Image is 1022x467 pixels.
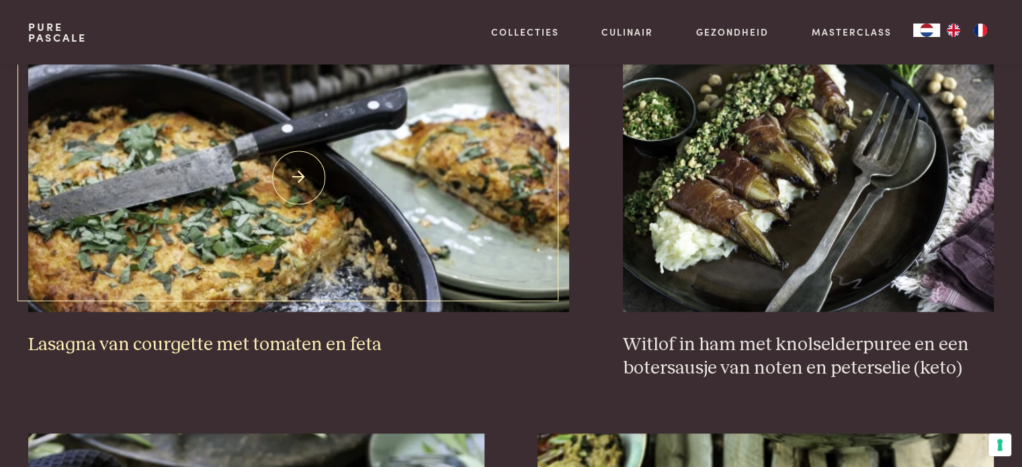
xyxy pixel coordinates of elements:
a: Masterclass [812,25,892,39]
a: Culinair [601,25,653,39]
img: Lasagna van courgette met tomaten en feta [28,43,569,312]
h3: Lasagna van courgette met tomaten en feta [28,333,569,357]
a: Collecties [491,25,559,39]
a: NL [913,24,940,37]
ul: Language list [940,24,994,37]
a: FR [967,24,994,37]
a: EN [940,24,967,37]
div: Language [913,24,940,37]
a: Gezondheid [696,25,769,39]
a: Lasagna van courgette met tomaten en feta Lasagna van courgette met tomaten en feta [28,43,569,356]
button: Uw voorkeuren voor toestemming voor trackingtechnologieën [988,433,1011,456]
a: Witlof in ham met knolselderpuree en een botersausje van noten en peterselie (keto) Witlof in ham... [623,43,994,380]
aside: Language selected: Nederlands [913,24,994,37]
img: Witlof in ham met knolselderpuree en een botersausje van noten en peterselie (keto) [623,43,994,312]
a: PurePascale [28,22,87,43]
h3: Witlof in ham met knolselderpuree en een botersausje van noten en peterselie (keto) [623,333,994,380]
